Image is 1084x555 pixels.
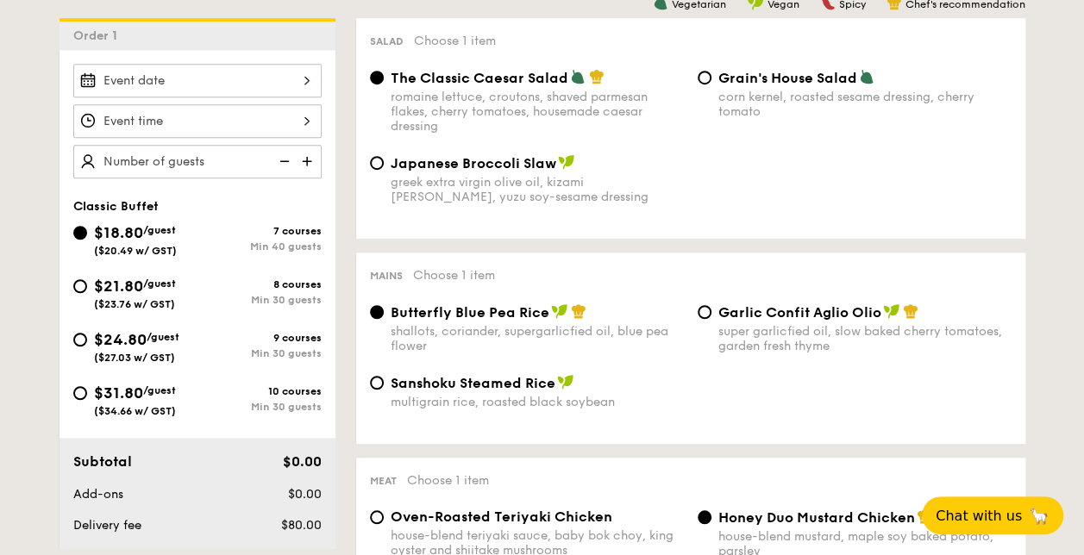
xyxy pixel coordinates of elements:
span: /guest [143,224,176,236]
span: /guest [147,331,179,343]
span: ($27.03 w/ GST) [94,352,175,364]
span: $24.80 [94,330,147,349]
div: Min 30 guests [197,347,322,359]
span: Mains [370,270,403,282]
img: icon-chef-hat.a58ddaea.svg [589,69,605,84]
span: /guest [143,384,176,396]
input: $18.80/guest($20.49 w/ GST)7 coursesMin 40 guests [73,226,87,240]
span: Classic Buffet [73,199,159,214]
div: Min 40 guests [197,240,322,253]
img: icon-vegetarian.fe4039eb.svg [570,69,586,84]
span: Salad [370,35,404,47]
div: corn kernel, roasted sesame dressing, cherry tomato [718,90,1012,119]
span: 🦙 [1029,506,1050,526]
span: Honey Duo Mustard Chicken [718,509,915,526]
span: Oven-Roasted Teriyaki Chicken [391,508,612,525]
span: $21.80 [94,277,143,296]
input: $31.80/guest($34.66 w/ GST)10 coursesMin 30 guests [73,386,87,400]
input: $21.80/guest($23.76 w/ GST)8 coursesMin 30 guests [73,279,87,293]
span: $0.00 [287,487,321,502]
span: Garlic Confit Aglio Olio [718,304,881,321]
span: $0.00 [282,453,321,470]
input: Japanese Broccoli Slawgreek extra virgin olive oil, kizami [PERSON_NAME], yuzu soy-sesame dressing [370,156,384,170]
span: Chat with us [936,508,1022,524]
input: Sanshoku Steamed Ricemultigrain rice, roasted black soybean [370,376,384,390]
img: icon-chef-hat.a58ddaea.svg [571,303,586,319]
span: Choose 1 item [413,268,495,283]
span: /guest [143,277,176,290]
span: $80.00 [280,518,321,533]
span: $18.80 [94,223,143,242]
span: ($20.49 w/ GST) [94,245,177,257]
span: Meat [370,475,397,487]
span: ($34.66 w/ GST) [94,405,176,417]
button: Chat with us🦙 [922,496,1063,534]
img: icon-vegetarian.fe4039eb.svg [859,69,874,84]
img: icon-vegan.f8ff3823.svg [558,154,575,170]
input: Honey Duo Mustard Chickenhouse-blend mustard, maple soy baked potato, parsley [698,510,711,524]
span: Butterfly Blue Pea Rice [391,304,549,321]
div: Min 30 guests [197,401,322,413]
span: Choose 1 item [407,473,489,488]
span: ($23.76 w/ GST) [94,298,175,310]
span: Delivery fee [73,518,141,533]
span: Grain's House Salad [718,70,857,86]
input: Grain's House Saladcorn kernel, roasted sesame dressing, cherry tomato [698,71,711,84]
span: Choose 1 item [414,34,496,48]
input: Oven-Roasted Teriyaki Chickenhouse-blend teriyaki sauce, baby bok choy, king oyster and shiitake ... [370,510,384,524]
div: Min 30 guests [197,294,322,306]
div: 7 courses [197,225,322,237]
img: icon-add.58712e84.svg [296,145,322,178]
div: 9 courses [197,332,322,344]
span: Sanshoku Steamed Rice [391,375,555,391]
div: shallots, coriander, supergarlicfied oil, blue pea flower [391,324,684,353]
div: greek extra virgin olive oil, kizami [PERSON_NAME], yuzu soy-sesame dressing [391,175,684,204]
img: icon-vegan.f8ff3823.svg [557,374,574,390]
input: Event time [73,104,322,138]
span: The Classic Caesar Salad [391,70,568,86]
input: $24.80/guest($27.03 w/ GST)9 coursesMin 30 guests [73,333,87,346]
div: 10 courses [197,385,322,397]
span: $31.80 [94,384,143,402]
span: Add-ons [73,487,123,502]
img: icon-chef-hat.a58ddaea.svg [917,508,932,524]
input: Garlic Confit Aglio Oliosuper garlicfied oil, slow baked cherry tomatoes, garden fresh thyme [698,305,711,319]
div: 8 courses [197,278,322,290]
img: icon-reduce.1d2dbef1.svg [270,145,296,178]
img: icon-vegan.f8ff3823.svg [883,303,900,319]
input: Event date [73,64,322,97]
img: icon-vegan.f8ff3823.svg [551,303,568,319]
input: The Classic Caesar Saladromaine lettuce, croutons, shaved parmesan flakes, cherry tomatoes, house... [370,71,384,84]
div: super garlicfied oil, slow baked cherry tomatoes, garden fresh thyme [718,324,1012,353]
img: icon-chef-hat.a58ddaea.svg [903,303,918,319]
span: Subtotal [73,453,132,470]
input: Butterfly Blue Pea Riceshallots, coriander, supergarlicfied oil, blue pea flower [370,305,384,319]
div: multigrain rice, roasted black soybean [391,395,684,409]
div: romaine lettuce, croutons, shaved parmesan flakes, cherry tomatoes, housemade caesar dressing [391,90,684,134]
span: Japanese Broccoli Slaw [391,155,556,171]
input: Number of guests [73,145,322,178]
span: Order 1 [73,28,124,43]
